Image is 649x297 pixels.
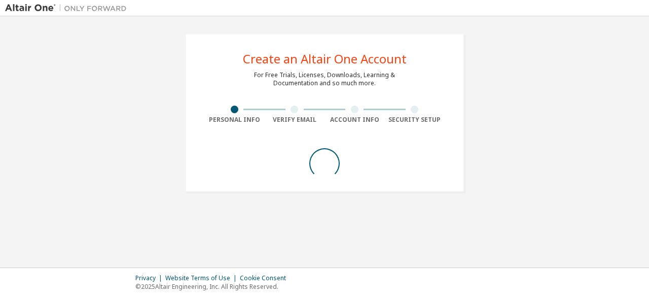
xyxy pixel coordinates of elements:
div: Privacy [135,274,165,282]
div: Personal Info [204,116,265,124]
div: Website Terms of Use [165,274,240,282]
div: For Free Trials, Licenses, Downloads, Learning & Documentation and so much more. [254,71,395,87]
div: Cookie Consent [240,274,292,282]
p: © 2025 Altair Engineering, Inc. All Rights Reserved. [135,282,292,291]
div: Account Info [324,116,385,124]
div: Security Setup [385,116,445,124]
div: Verify Email [265,116,325,124]
div: Create an Altair One Account [243,53,407,65]
img: Altair One [5,3,132,13]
